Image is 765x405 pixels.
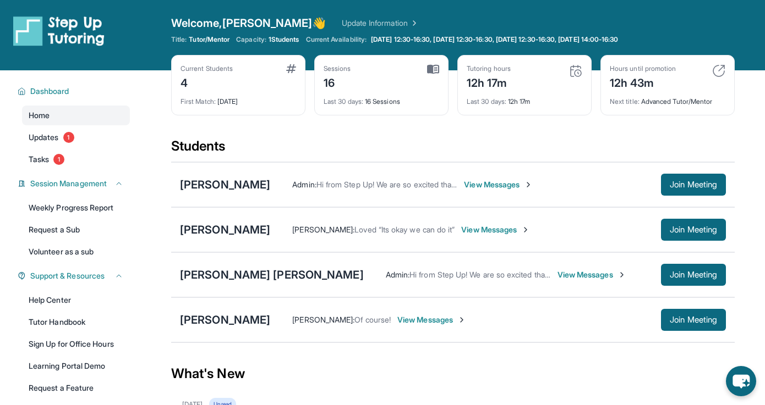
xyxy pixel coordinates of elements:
[610,97,640,106] span: Next title :
[180,177,270,192] div: [PERSON_NAME]
[292,315,354,324] span: [PERSON_NAME] :
[354,315,391,324] span: Of course!
[30,270,105,281] span: Support & Resources
[324,73,351,91] div: 16
[610,64,676,73] div: Hours until promotion
[22,242,130,262] a: Volunteer as a sub
[189,35,229,44] span: Tutor/Mentor
[269,35,299,44] span: 1 Students
[292,180,316,189] span: Admin :
[22,198,130,218] a: Weekly Progress Report
[181,91,296,106] div: [DATE]
[661,309,726,331] button: Join Meeting
[324,97,363,106] span: Last 30 days :
[324,91,439,106] div: 16 Sessions
[569,64,582,77] img: card
[22,220,130,240] a: Request a Sub
[427,64,439,74] img: card
[342,18,419,29] a: Update Information
[30,178,107,189] span: Session Management
[712,64,725,77] img: card
[726,366,756,396] button: chat-button
[22,106,130,125] a: Home
[171,349,735,398] div: What's New
[171,35,187,44] span: Title:
[22,290,130,310] a: Help Center
[26,178,123,189] button: Session Management
[670,226,717,233] span: Join Meeting
[371,35,618,44] span: [DATE] 12:30-16:30, [DATE] 12:30-16:30, [DATE] 12:30-16:30, [DATE] 14:00-16:30
[524,180,533,189] img: Chevron-Right
[397,314,466,325] span: View Messages
[22,127,130,147] a: Updates1
[29,154,49,165] span: Tasks
[180,312,270,328] div: [PERSON_NAME]
[29,110,50,121] span: Home
[181,97,216,106] span: First Match :
[30,86,69,97] span: Dashboard
[461,224,530,235] span: View Messages
[53,154,64,165] span: 1
[610,91,725,106] div: Advanced Tutor/Mentor
[22,378,130,398] a: Request a Feature
[467,64,511,73] div: Tutoring hours
[661,219,726,241] button: Join Meeting
[63,132,74,143] span: 1
[467,91,582,106] div: 12h 17m
[180,267,364,282] div: [PERSON_NAME] [PERSON_NAME]
[306,35,367,44] span: Current Availability:
[22,149,130,169] a: Tasks1
[22,356,130,376] a: Learning Portal Demo
[171,15,326,31] span: Welcome, [PERSON_NAME] 👋
[324,64,351,73] div: Sessions
[464,179,533,190] span: View Messages
[521,225,530,234] img: Chevron-Right
[181,64,233,73] div: Current Students
[26,86,123,97] button: Dashboard
[180,222,270,237] div: [PERSON_NAME]
[236,35,266,44] span: Capacity:
[386,270,409,279] span: Admin :
[670,181,717,188] span: Join Meeting
[26,270,123,281] button: Support & Resources
[22,312,130,332] a: Tutor Handbook
[618,270,626,279] img: Chevron-Right
[610,73,676,91] div: 12h 43m
[181,73,233,91] div: 4
[457,315,466,324] img: Chevron-Right
[22,334,130,354] a: Sign Up for Office Hours
[661,264,726,286] button: Join Meeting
[369,35,620,44] a: [DATE] 12:30-16:30, [DATE] 12:30-16:30, [DATE] 12:30-16:30, [DATE] 14:00-16:30
[354,225,455,234] span: Loved “Its okay we can do it”
[13,15,105,46] img: logo
[29,132,59,143] span: Updates
[670,271,717,278] span: Join Meeting
[292,225,354,234] span: [PERSON_NAME] :
[286,64,296,73] img: card
[408,18,419,29] img: Chevron Right
[171,137,735,162] div: Students
[467,73,511,91] div: 12h 17m
[558,269,626,280] span: View Messages
[661,174,726,196] button: Join Meeting
[670,317,717,323] span: Join Meeting
[467,97,506,106] span: Last 30 days :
